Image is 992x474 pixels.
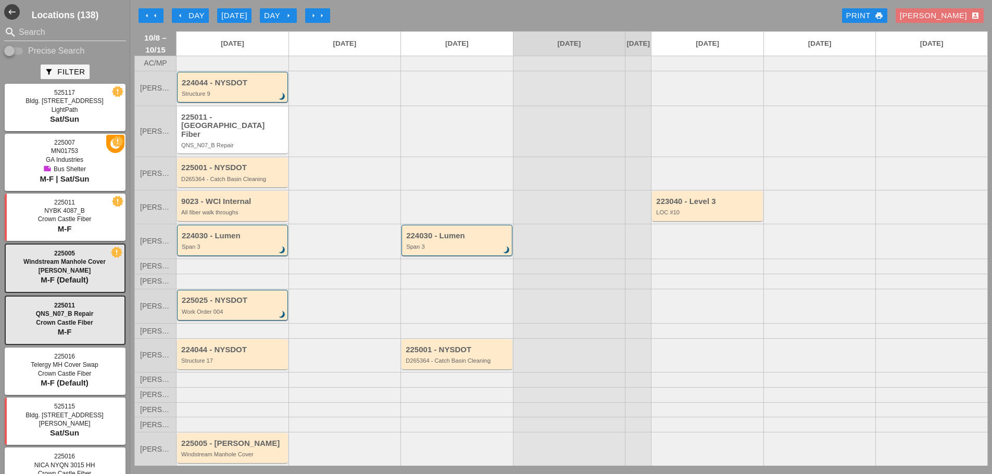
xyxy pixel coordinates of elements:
[26,412,103,419] span: Bldg. [STREET_ADDRESS]
[139,8,164,23] button: Move Back 1 Week
[140,406,171,414] span: [PERSON_NAME]
[264,10,293,22] div: Day
[39,267,91,274] span: [PERSON_NAME]
[764,32,876,56] a: [DATE]
[406,232,509,240] div: 224030 - Lumen
[41,275,89,284] span: M-F (Default)
[140,277,171,285] span: [PERSON_NAME]
[50,428,79,437] span: Sat/Sun
[58,327,72,336] span: M-F
[181,197,285,206] div: 9023 - WCI Internal
[182,296,285,305] div: 225025 - NYSDOT
[277,91,288,103] i: brightness_3
[501,245,512,256] i: brightness_3
[4,45,126,57] div: Enable Precise search to match search terms exactly.
[52,106,78,113] span: LightPath
[406,244,509,250] div: Span 3
[113,197,122,206] i: new_releases
[289,32,401,56] a: [DATE]
[54,353,75,360] span: 225016
[26,97,103,105] span: Bldg. [STREET_ADDRESS]
[284,11,293,20] i: arrow_right
[846,10,883,22] div: Print
[177,32,288,56] a: [DATE]
[39,420,91,427] span: [PERSON_NAME]
[4,4,20,20] i: west
[23,258,106,265] span: Windstream Manhole Cover
[40,174,89,183] span: M-F | Sat/Sun
[43,164,52,173] i: note
[625,32,651,56] a: [DATE]
[4,26,17,39] i: search
[176,11,184,20] i: arrow_left
[260,8,297,23] button: Day
[140,376,171,383] span: [PERSON_NAME]
[140,84,171,92] span: [PERSON_NAME]
[176,10,205,22] div: Day
[38,215,92,223] span: Crown Castle Fiber
[181,163,285,172] div: 225001 - NYSDOT
[54,403,75,410] span: 525115
[28,46,85,56] label: Precise Search
[406,345,510,354] div: 225001 - NYSDOT
[34,462,95,469] span: NICA NYQN 3015 HH
[140,170,171,177] span: [PERSON_NAME]
[50,114,79,123] span: Sat/Sun
[58,224,72,233] span: M-F
[54,139,75,146] span: 225007
[900,10,980,22] div: [PERSON_NAME]
[54,89,75,96] span: 525117
[45,68,53,76] i: filter_alt
[309,11,318,20] i: arrow_right
[45,66,85,78] div: Filter
[181,113,285,139] div: 225011 - [GEOGRAPHIC_DATA] Fiber
[140,302,171,310] span: [PERSON_NAME]
[277,245,288,256] i: brightness_3
[513,32,625,56] a: [DATE]
[36,319,93,326] span: Crown Castle Fiber
[182,309,285,315] div: Work Order 004
[406,357,510,364] div: D265364 - Catch Basin Cleaning
[106,135,124,153] i: pause_circle_filled
[151,11,159,20] i: arrow_left
[54,250,75,257] span: 225005
[41,378,89,387] span: M-F (Default)
[140,203,171,211] span: [PERSON_NAME]
[51,147,78,155] span: MN01753
[112,248,121,257] i: new_releases
[181,439,285,448] div: 225005 - [PERSON_NAME]
[221,10,247,22] div: [DATE]
[54,302,75,309] span: 225011
[54,453,75,460] span: 225016
[113,87,122,96] i: new_releases
[140,445,171,453] span: [PERSON_NAME]
[182,79,285,87] div: 224044 - NYSDOT
[41,65,89,79] button: Filter
[896,8,984,23] button: [PERSON_NAME]
[140,262,171,270] span: [PERSON_NAME]
[876,32,987,56] a: [DATE]
[277,309,288,321] i: brightness_3
[140,391,171,399] span: [PERSON_NAME]
[181,451,285,457] div: Windstream Manhole Cover
[172,8,209,23] button: Day
[31,361,98,368] span: Telergy MH Cover Swap
[182,244,285,250] div: Span 3
[305,8,330,23] button: Move Ahead 1 Week
[140,127,171,135] span: [PERSON_NAME]
[38,370,92,377] span: Crown Castle Fiber
[19,24,111,41] input: Search
[182,232,285,240] div: 224030 - Lumen
[318,11,326,20] i: arrow_right
[842,8,887,23] a: Print
[181,357,285,364] div: Structure 17
[217,8,252,23] button: [DATE]
[140,237,171,245] span: [PERSON_NAME]
[181,176,285,182] div: D265364 - Catch Basin Cleaning
[181,345,285,354] div: 224044 - NYSDOT
[656,197,760,206] div: 223040 - Level 3
[4,4,20,20] button: Shrink Sidebar
[181,209,285,215] div: All fiber walk throughs
[401,32,513,56] a: [DATE]
[182,91,285,97] div: Structure 9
